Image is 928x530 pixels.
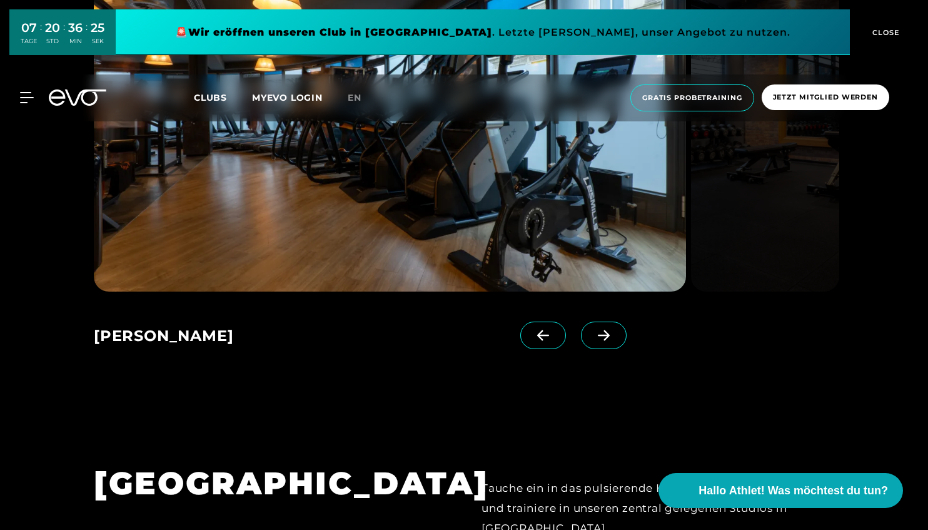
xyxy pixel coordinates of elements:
[21,19,37,37] div: 07
[91,37,104,46] div: SEK
[194,92,227,103] span: Clubs
[348,92,361,103] span: en
[699,482,888,499] span: Hallo Athlet! Was möchtest du tun?
[627,84,758,111] a: Gratis Probetraining
[45,37,60,46] div: STD
[21,37,37,46] div: TAGE
[68,37,83,46] div: MIN
[45,19,60,37] div: 20
[642,93,742,103] span: Gratis Probetraining
[91,19,104,37] div: 25
[773,92,878,103] span: Jetzt Mitglied werden
[68,19,83,37] div: 36
[869,27,900,38] span: CLOSE
[86,20,88,53] div: :
[94,463,446,504] h1: [GEOGRAPHIC_DATA]
[850,9,919,55] button: CLOSE
[658,473,903,508] button: Hallo Athlet! Was möchtest du tun?
[252,92,323,103] a: MYEVO LOGIN
[63,20,65,53] div: :
[194,91,252,103] a: Clubs
[40,20,42,53] div: :
[758,84,893,111] a: Jetzt Mitglied werden
[348,91,376,105] a: en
